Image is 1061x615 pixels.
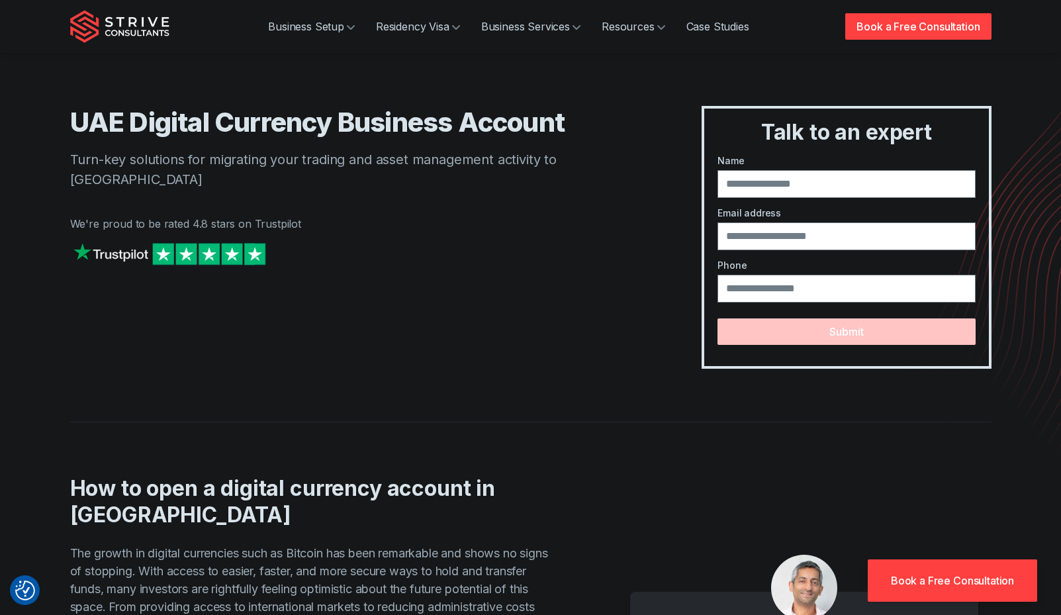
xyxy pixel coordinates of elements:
[845,13,991,40] a: Book a Free Consultation
[717,318,975,345] button: Submit
[15,581,35,600] button: Consent Preferences
[70,106,649,139] h1: UAE Digital Currency Business Account
[70,240,269,268] img: Strive on Trustpilot
[710,119,983,146] h3: Talk to an expert
[70,10,169,43] img: Strive Consultants
[70,216,649,232] p: We're proud to be rated 4.8 stars on Trustpilot
[70,150,649,189] p: Turn-key solutions for migrating your trading and asset management activity to [GEOGRAPHIC_DATA]
[257,13,365,40] a: Business Setup
[591,13,676,40] a: Resources
[717,258,975,272] label: Phone
[471,13,591,40] a: Business Services
[676,13,760,40] a: Case Studies
[717,154,975,167] label: Name
[15,581,35,600] img: Revisit consent button
[365,13,471,40] a: Residency Visa
[70,475,559,528] h2: How to open a digital currency account in [GEOGRAPHIC_DATA]
[717,206,975,220] label: Email address
[868,559,1037,602] a: Book a Free Consultation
